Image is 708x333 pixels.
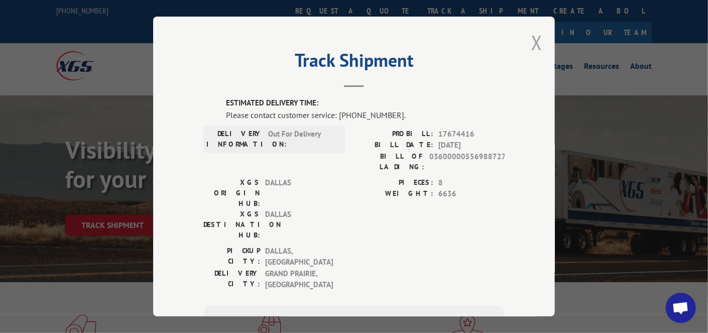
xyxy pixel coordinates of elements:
h2: Track Shipment [203,53,505,72]
label: WEIGHT: [354,188,433,200]
span: 17674416 [438,129,505,140]
span: 8 [438,177,505,189]
span: DALLAS [265,177,333,209]
span: DALLAS [265,209,333,241]
label: BILL DATE: [354,140,433,151]
label: DELIVERY INFORMATION: [206,129,263,150]
label: BILL OF LADING: [354,151,424,172]
label: PIECES: [354,177,433,189]
button: Close modal [531,29,542,56]
span: GRAND PRAIRIE , [GEOGRAPHIC_DATA] [265,268,333,291]
label: PICKUP CITY: [203,246,260,268]
span: 6636 [438,188,505,200]
div: Please contact customer service: [PHONE_NUMBER]. [226,109,505,121]
span: 03600000556988727 [429,151,505,172]
span: [DATE] [438,140,505,151]
div: Open chat [666,293,696,323]
label: XGS ORIGIN HUB: [203,177,260,209]
label: XGS DESTINATION HUB: [203,209,260,241]
span: DALLAS , [GEOGRAPHIC_DATA] [265,246,333,268]
label: PROBILL: [354,129,433,140]
span: Out For Delivery [268,129,336,150]
label: DELIVERY CITY: [203,268,260,291]
label: ESTIMATED DELIVERY TIME: [226,97,505,109]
